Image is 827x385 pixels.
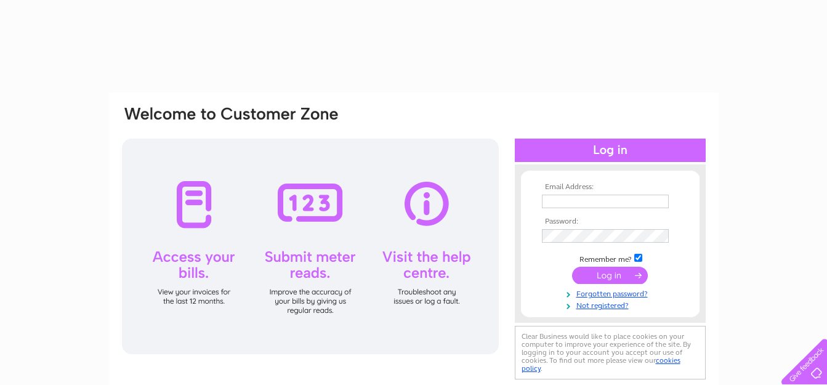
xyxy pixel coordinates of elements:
[515,326,706,379] div: Clear Business would like to place cookies on your computer to improve your experience of the sit...
[539,183,682,192] th: Email Address:
[572,267,648,284] input: Submit
[542,287,682,299] a: Forgotten password?
[522,356,680,373] a: cookies policy
[539,252,682,264] td: Remember me?
[542,299,682,310] a: Not registered?
[539,217,682,226] th: Password:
